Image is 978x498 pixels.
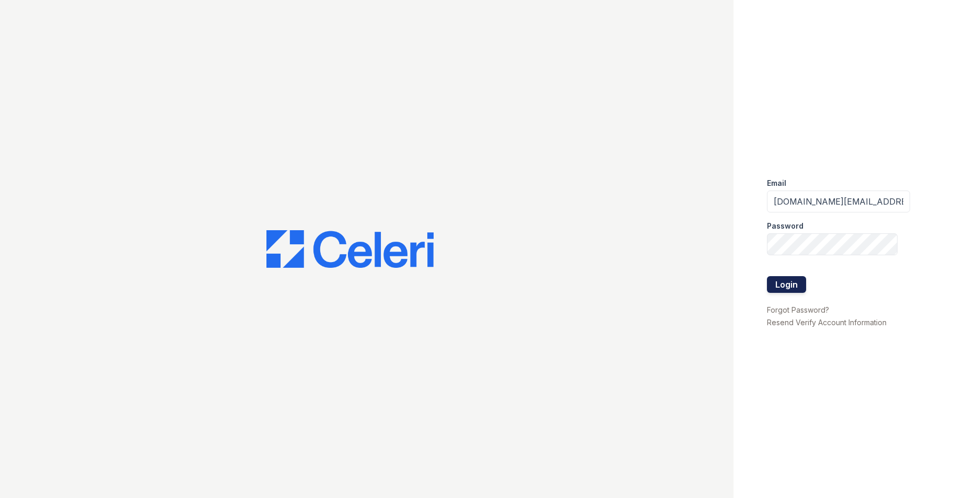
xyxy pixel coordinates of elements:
[767,305,829,314] a: Forgot Password?
[767,276,806,293] button: Login
[767,318,887,327] a: Resend Verify Account Information
[767,221,804,231] label: Password
[266,230,434,268] img: CE_Logo_Blue-a8612792a0a2168367f1c8372b55b34899dd931a85d93a1a3d3e32e68fde9ad4.png
[767,178,786,188] label: Email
